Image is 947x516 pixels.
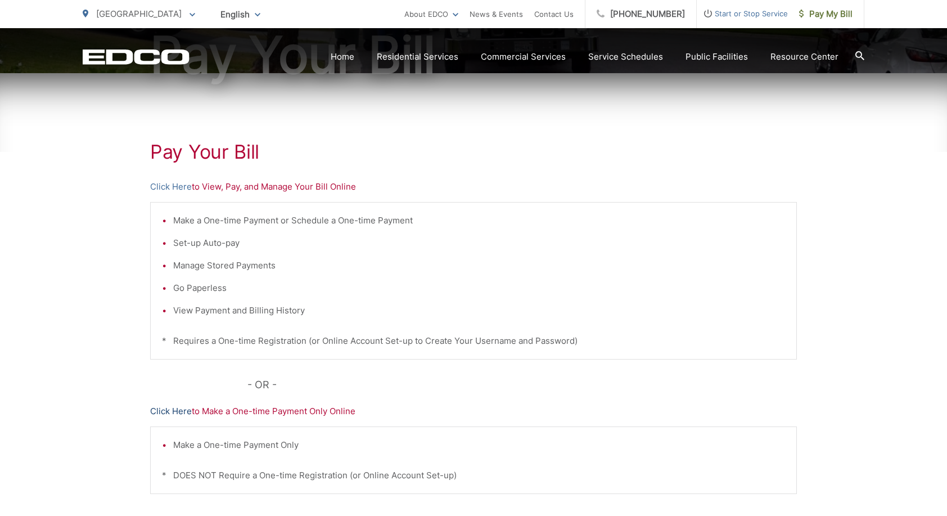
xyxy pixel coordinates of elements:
[173,214,785,227] li: Make a One-time Payment or Schedule a One-time Payment
[588,50,663,64] a: Service Schedules
[173,236,785,250] li: Set-up Auto-pay
[150,180,192,194] a: Click Here
[173,304,785,317] li: View Payment and Billing History
[686,50,748,64] a: Public Facilities
[96,8,182,19] span: [GEOGRAPHIC_DATA]
[150,141,797,163] h1: Pay Your Bill
[162,469,785,482] p: * DOES NOT Require a One-time Registration (or Online Account Set-up)
[377,50,458,64] a: Residential Services
[162,334,785,348] p: * Requires a One-time Registration (or Online Account Set-up to Create Your Username and Password)
[404,7,458,21] a: About EDCO
[470,7,523,21] a: News & Events
[150,180,797,194] p: to View, Pay, and Manage Your Bill Online
[173,438,785,452] li: Make a One-time Payment Only
[150,405,192,418] a: Click Here
[534,7,574,21] a: Contact Us
[212,5,269,24] span: English
[173,259,785,272] li: Manage Stored Payments
[173,281,785,295] li: Go Paperless
[481,50,566,64] a: Commercial Services
[83,49,190,65] a: EDCD logo. Return to the homepage.
[799,7,853,21] span: Pay My Bill
[331,50,354,64] a: Home
[150,405,797,418] p: to Make a One-time Payment Only Online
[247,376,797,393] p: - OR -
[770,50,838,64] a: Resource Center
